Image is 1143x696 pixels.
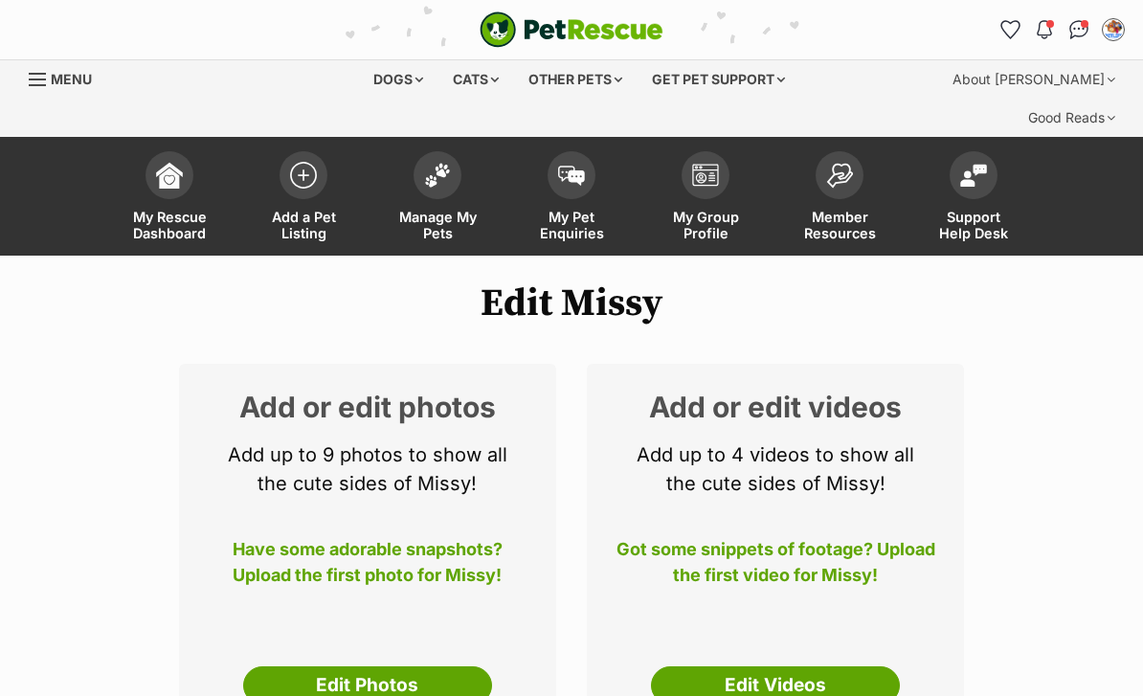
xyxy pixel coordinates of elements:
[1015,99,1129,137] div: Good Reads
[639,60,798,99] div: Get pet support
[51,71,92,87] span: Menu
[394,209,481,241] span: Manage My Pets
[126,209,213,241] span: My Rescue Dashboard
[208,440,527,498] p: Add up to 9 photos to show all the cute sides of Missy!
[662,209,749,241] span: My Group Profile
[1064,14,1094,45] a: Conversations
[616,536,935,599] p: Got some snippets of footage? Upload the first video for Missy!
[558,166,585,187] img: pet-enquiries-icon-7e3ad2cf08bfb03b45e93fb7055b45f3efa6380592205ae92323e6603595dc1f.svg
[930,209,1017,241] span: Support Help Desk
[1069,20,1089,39] img: chat-41dd97257d64d25036548639549fe6c8038ab92f7586957e7f3b1b290dea8141.svg
[528,209,615,241] span: My Pet Enquiries
[995,14,1129,45] ul: Account quick links
[156,162,183,189] img: dashboard-icon-eb2f2d2d3e046f16d808141f083e7271f6b2e854fb5c12c21221c1fb7104beca.svg
[907,142,1041,256] a: Support Help Desk
[360,60,437,99] div: Dogs
[439,60,512,99] div: Cats
[370,142,504,256] a: Manage My Pets
[236,142,370,256] a: Add a Pet Listing
[1104,20,1123,39] img: Rhiannon Goody profile pic
[504,142,639,256] a: My Pet Enquiries
[29,60,105,95] a: Menu
[1098,14,1129,45] button: My account
[692,164,719,187] img: group-profile-icon-3fa3cf56718a62981997c0bc7e787c4b2cf8bcc04b72c1350f741eb67cf2f40e.svg
[1037,20,1052,39] img: notifications-46538b983faf8c2785f20acdc204bb7945ddae34d4c08c2a6579f10ce5e182be.svg
[102,142,236,256] a: My Rescue Dashboard
[260,209,347,241] span: Add a Pet Listing
[616,440,935,498] p: Add up to 4 videos to show all the cute sides of Missy!
[995,14,1025,45] a: Favourites
[290,162,317,189] img: add-pet-listing-icon-0afa8454b4691262ce3f59096e99ab1cd57d4a30225e0717b998d2c9b9846f56.svg
[616,393,935,421] h2: Add or edit videos
[1029,14,1060,45] button: Notifications
[773,142,907,256] a: Member Resources
[480,11,663,48] img: logo-cat-932fe2b9b8326f06289b0f2fb663e598f794de774fb13d1741a6617ecf9a85b4.svg
[639,142,773,256] a: My Group Profile
[960,164,987,187] img: help-desk-icon-fdf02630f3aa405de69fd3d07c3f3aa587a6932b1a1747fa1d2bba05be0121f9.svg
[480,11,663,48] a: PetRescue
[796,209,883,241] span: Member Resources
[424,163,451,188] img: manage-my-pets-icon-02211641906a0b7f246fdf0571729dbe1e7629f14944591b6c1af311fb30b64b.svg
[208,393,527,421] h2: Add or edit photos
[208,536,527,599] p: Have some adorable snapshots? Upload the first photo for Missy!
[939,60,1129,99] div: About [PERSON_NAME]
[826,163,853,189] img: member-resources-icon-8e73f808a243e03378d46382f2149f9095a855e16c252ad45f914b54edf8863c.svg
[515,60,636,99] div: Other pets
